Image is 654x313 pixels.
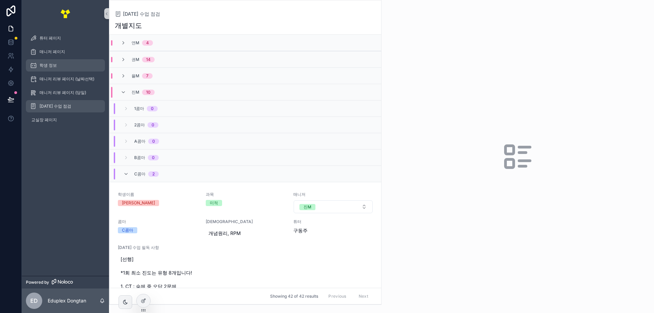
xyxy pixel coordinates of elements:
button: Select Button [294,200,373,213]
span: 율M [131,73,139,79]
a: 매니저 리뷰 페이지 (당일) [26,87,105,99]
div: 미적 [210,200,218,206]
a: [DATE] 수업 점검 [115,11,160,17]
div: 0 [151,106,154,111]
div: 진M [303,204,311,210]
div: 0 [152,139,155,144]
div: 14 [146,57,151,62]
span: 매니저 리뷰 페이지 (날짜선택) [40,76,94,82]
div: 4 [146,40,149,46]
div: C콤마 [122,227,133,233]
a: 매니저 리뷰 페이지 (날짜선택) [26,73,105,85]
span: 연M [131,40,139,46]
div: 2 [152,171,155,177]
span: 권M [131,57,139,62]
a: 학생 정보 [26,59,105,72]
h1: 개별지도 [115,21,142,30]
span: 학생이름 [118,192,198,197]
span: 개념원리, RPM [208,230,283,237]
span: [DEMOGRAPHIC_DATA] [206,219,285,224]
span: Powered by [26,280,49,285]
a: 튜터 페이지 [26,32,105,44]
div: 0 [152,155,155,160]
span: 구동주 [293,227,373,234]
span: 매니저 [293,192,373,197]
div: [PERSON_NAME] [122,200,155,206]
span: 튜터 [293,219,373,224]
div: 10 [146,90,151,95]
span: B콤마 [134,155,145,160]
span: Showing 42 of 42 results [270,294,318,299]
p: Eduplex Dongtan [48,297,86,304]
div: scrollable content [22,27,109,135]
span: [DATE] 수업 필독 사항 [118,245,373,250]
span: 2콤마 [134,122,145,128]
span: 튜터 페이지 [40,35,61,41]
span: 과목 [206,192,285,197]
span: [DATE] 수업 점검 [40,104,71,109]
span: 콤마 [118,219,198,224]
a: Powered by [22,276,109,288]
a: 교실장 페이지 [26,114,105,126]
span: 교실장 페이지 [31,117,57,123]
span: 학생 정보 [40,63,57,68]
span: A콤마 [134,139,145,144]
a: 매니저 페이지 [26,46,105,58]
div: 7 [146,73,149,79]
span: [DATE] 수업 점검 [123,11,160,17]
a: [DATE] 수업 점검 [26,100,105,112]
span: 매니저 페이지 [40,49,65,54]
span: ED [30,297,38,305]
span: 1콤마 [134,106,144,111]
div: 0 [152,122,154,128]
span: 진M [131,90,139,95]
img: App logo [60,8,71,19]
span: 매니저 리뷰 페이지 (당일) [40,90,86,95]
span: C콤마 [134,171,145,177]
